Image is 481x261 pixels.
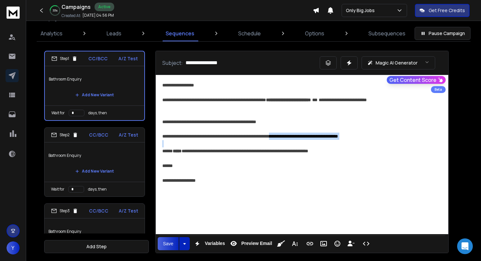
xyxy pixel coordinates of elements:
[304,237,316,250] button: Insert Link (⌘K)
[82,13,114,18] p: [DATE] 04:56 PM
[240,241,273,246] span: Preview Email
[360,237,372,250] button: Code View
[51,132,78,138] div: Step 2
[107,29,121,37] p: Leads
[51,187,64,192] p: Wait for
[62,13,81,18] p: Created At:
[204,241,226,246] span: Variables
[191,237,226,250] button: Variables
[415,27,471,40] button: Pause Campaign
[457,238,473,254] div: Open Intercom Messenger
[95,3,114,11] div: Active
[429,7,465,14] p: Get Free Credits
[103,26,125,41] a: Leads
[162,59,183,67] p: Subject:
[88,110,107,116] p: days, then
[41,29,62,37] p: Analytics
[275,237,287,250] button: Clean HTML
[44,127,145,197] li: Step2CC/BCCA/Z TestBathroom EnquiryAdd New VariantWait fordays, then
[289,237,301,250] button: More Text
[346,7,377,14] p: Only Big Jobs
[51,110,65,116] p: Wait for
[48,222,141,241] p: Bathroom Enquiry
[158,237,179,250] button: Save
[70,165,119,178] button: Add New Variant
[89,208,108,214] p: CC/BCC
[51,56,78,62] div: Step 1
[162,26,198,41] a: Sequences
[317,237,330,250] button: Insert Image (⌘P)
[119,208,138,214] p: A/Z Test
[44,51,145,121] li: Step1CC/BCCA/Z TestBathroom EnquiryAdd New VariantWait fordays, then
[368,29,405,37] p: Subsequences
[51,208,78,214] div: Step 3
[166,29,194,37] p: Sequences
[345,237,357,250] button: Insert Unsubscribe Link
[88,187,107,192] p: days, then
[238,29,261,37] p: Schedule
[331,237,344,250] button: Emoticons
[7,241,20,254] button: Y
[118,55,138,62] p: A/Z Test
[415,4,470,17] button: Get Free Credits
[37,26,66,41] a: Analytics
[44,240,149,253] button: Add Step
[48,146,141,165] p: Bathroom Enquiry
[234,26,265,41] a: Schedule
[305,29,324,37] p: Options
[70,88,119,102] button: Add New Variant
[365,26,409,41] a: Subsequences
[89,132,108,138] p: CC/BCC
[53,9,58,12] p: 33 %
[88,55,108,62] p: CC/BCC
[119,132,138,138] p: A/Z Test
[301,26,328,41] a: Options
[227,237,273,250] button: Preview Email
[362,56,435,69] button: Magic AI Generator
[387,76,446,84] button: Get Content Score
[431,86,446,93] div: Beta
[376,60,418,66] p: Magic AI Generator
[7,7,20,19] img: logo
[62,3,91,11] h1: Campaigns
[49,70,140,88] p: Bathroom Enquiry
